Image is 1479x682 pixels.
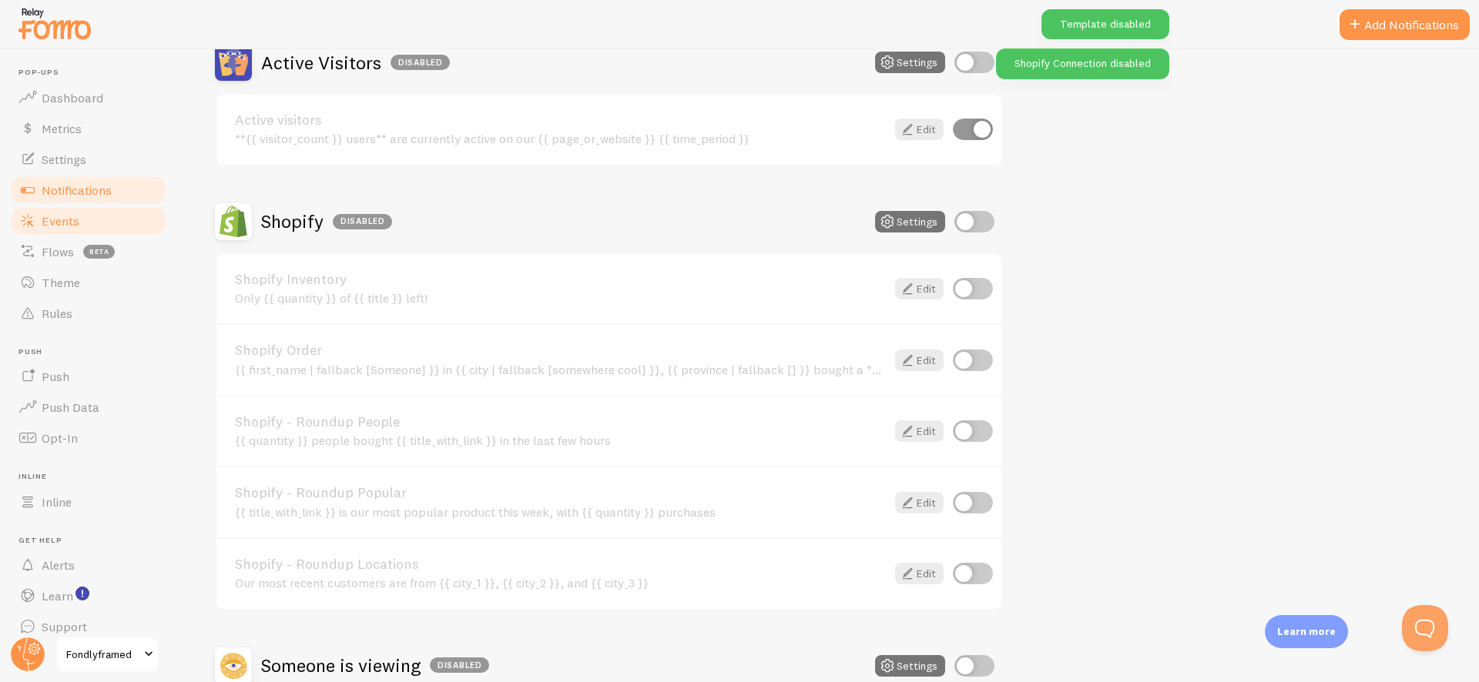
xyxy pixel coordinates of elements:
[235,557,886,571] a: Shopify - Roundup Locations
[9,113,168,144] a: Metrics
[18,536,168,546] span: Get Help
[9,82,168,113] a: Dashboard
[18,347,168,357] span: Push
[895,119,944,140] a: Edit
[42,244,74,259] span: Flows
[9,611,168,642] a: Support
[875,52,945,73] button: Settings
[42,152,86,167] span: Settings
[235,291,886,305] div: Only {{ quantity }} of {{ title }} left!
[42,369,69,384] span: Push
[18,472,168,482] span: Inline
[235,415,886,429] a: Shopify - Roundup People
[16,4,93,43] img: fomo-relay-logo-orange.svg
[391,55,450,70] div: Disabled
[1265,615,1348,648] div: Learn more
[42,400,99,415] span: Push Data
[235,343,886,357] a: Shopify Order
[235,433,886,447] div: {{ quantity }} people bought {{ title_with_link }} in the last few hours
[42,557,75,573] span: Alerts
[42,121,82,136] span: Metrics
[875,211,945,232] button: Settings
[75,587,89,600] svg: <p>Watch New Feature Tutorials!</p>
[1277,624,1336,639] p: Learn more
[9,298,168,329] a: Rules
[895,278,944,299] a: Edit
[235,505,886,519] div: {{ title_with_link }} is our most popular product this week, with {{ quantity }} purchases
[42,588,73,603] span: Learn
[261,654,489,677] h2: Someone is viewing
[895,563,944,584] a: Edit
[9,486,168,517] a: Inline
[895,349,944,371] a: Edit
[9,206,168,236] a: Events
[42,494,72,510] span: Inline
[9,423,168,453] a: Opt-In
[895,420,944,442] a: Edit
[215,203,252,240] img: Shopify
[55,636,159,673] a: Fondlyframed
[333,214,392,229] div: Disabled
[261,51,450,75] h2: Active Visitors
[235,363,886,376] div: {{ first_name | fallback [Someone] }} in {{ city | fallback [somewhere cool] }}, {{ province | fa...
[42,619,87,634] span: Support
[261,209,392,233] h2: Shopify
[9,175,168,206] a: Notifications
[9,267,168,298] a: Theme
[9,392,168,423] a: Push Data
[42,182,112,198] span: Notifications
[42,90,103,105] span: Dashboard
[235,486,886,500] a: Shopify - Roundup Popular
[42,306,72,321] span: Rules
[18,68,168,78] span: Pop-ups
[895,492,944,513] a: Edit
[9,236,168,267] a: Flows beta
[1041,9,1169,39] div: Template disabled
[66,645,139,664] span: Fondlyframed
[9,550,168,580] a: Alerts
[875,655,945,677] button: Settings
[235,272,886,286] a: Shopify Inventory
[215,44,252,81] img: Active Visitors
[235,113,886,127] a: Active visitors
[42,213,79,229] span: Events
[430,657,489,673] div: Disabled
[235,132,886,145] div: **{{ visitor_count }} users** are currently active on our {{ page_or_website }} {{ time_period }}
[1402,605,1448,651] iframe: Help Scout Beacon - Open
[235,576,886,590] div: Our most recent customers are from {{ city_1 }}, {{ city_2 }}, and {{ city_3 }}
[83,245,115,259] span: beta
[42,275,80,290] span: Theme
[9,361,168,392] a: Push
[42,430,78,446] span: Opt-In
[9,144,168,175] a: Settings
[9,580,168,611] a: Learn
[996,48,1169,79] div: Shopify Connection disabled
